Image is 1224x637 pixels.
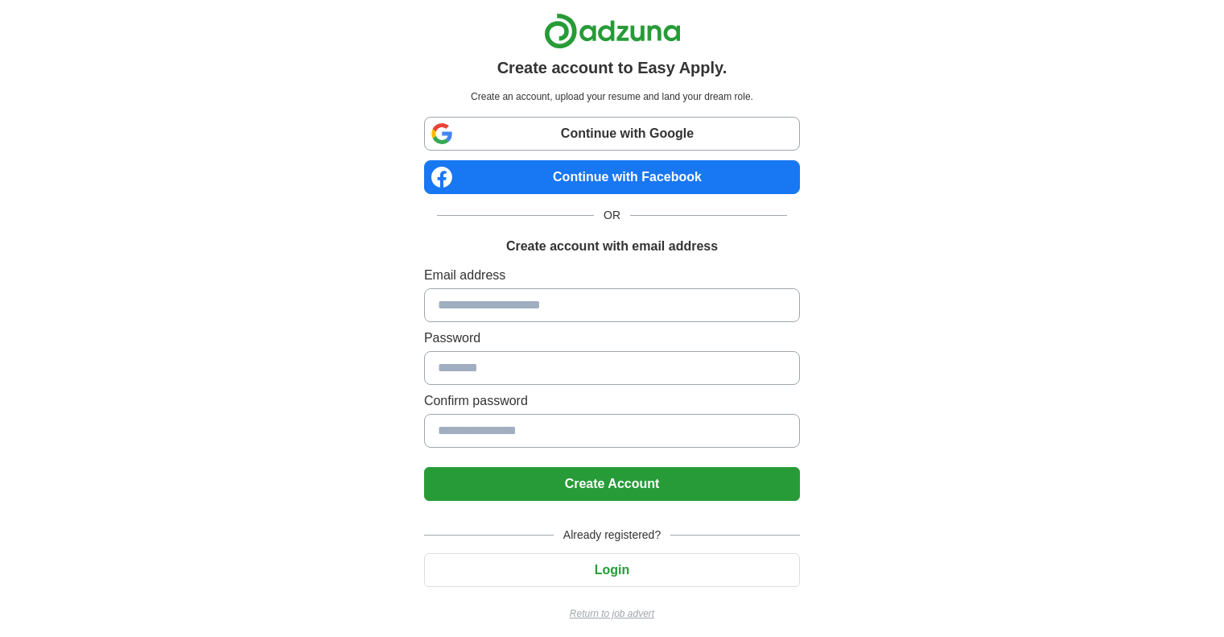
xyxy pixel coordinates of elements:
h1: Create account to Easy Apply. [497,56,727,80]
span: Already registered? [554,527,670,544]
h1: Create account with email address [506,237,718,256]
button: Create Account [424,467,800,501]
a: Login [424,563,800,577]
label: Email address [424,266,800,285]
a: Continue with Facebook [424,160,800,194]
p: Create an account, upload your resume and land your dream role. [427,89,797,104]
a: Continue with Google [424,117,800,151]
span: OR [594,207,630,224]
button: Login [424,553,800,587]
label: Password [424,329,800,348]
a: Return to job advert [424,606,800,621]
label: Confirm password [424,391,800,411]
img: Adzuna logo [544,13,681,49]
